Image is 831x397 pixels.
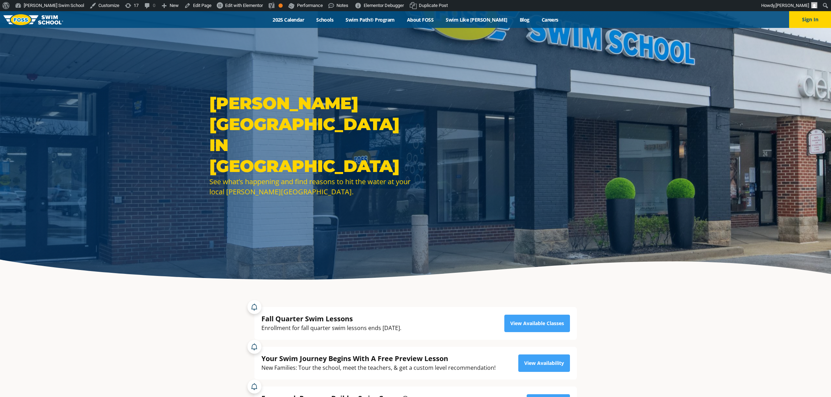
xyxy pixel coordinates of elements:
[513,16,535,23] a: Blog
[3,14,63,25] img: FOSS Swim School Logo
[535,16,564,23] a: Careers
[504,315,570,332] a: View Available Classes
[401,16,440,23] a: About FOSS
[518,354,570,372] a: View Availability
[776,3,809,8] span: [PERSON_NAME]
[340,16,401,23] a: Swim Path® Program
[279,3,283,8] div: OK
[789,11,831,28] button: Sign In
[267,16,310,23] a: 2025 Calendar
[209,177,412,197] div: See what’s happening and find reasons to hit the water at your local [PERSON_NAME][GEOGRAPHIC_DATA].
[209,93,412,177] h1: [PERSON_NAME][GEOGRAPHIC_DATA] in [GEOGRAPHIC_DATA]
[261,323,401,333] div: Enrollment for fall quarter swim lessons ends [DATE].
[261,314,401,323] div: Fall Quarter Swim Lessons
[440,16,514,23] a: Swim Like [PERSON_NAME]
[310,16,340,23] a: Schools
[261,363,496,373] div: New Families: Tour the school, meet the teachers, & get a custom level recommendation!
[225,3,263,8] span: Edit with Elementor
[261,354,496,363] div: Your Swim Journey Begins With A Free Preview Lesson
